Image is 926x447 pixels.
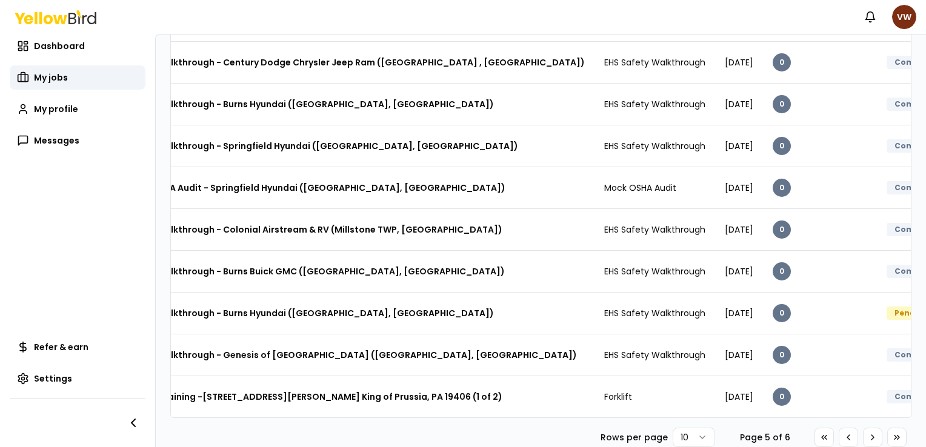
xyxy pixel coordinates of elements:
[604,307,705,319] span: EHS Safety Walkthrough
[773,262,791,280] div: 0
[34,71,68,84] span: My jobs
[10,65,145,90] a: My jobs
[10,97,145,121] a: My profile
[10,34,145,58] a: Dashboard
[125,260,505,282] h3: Safety Walkthrough - Burns Buick GMC ([GEOGRAPHIC_DATA], [GEOGRAPHIC_DATA])
[773,346,791,364] div: 0
[604,349,705,361] span: EHS Safety Walkthrough
[604,56,705,68] span: EHS Safety Walkthrough
[773,388,791,406] div: 0
[604,265,705,277] span: EHS Safety Walkthrough
[773,179,791,197] div: 0
[725,391,753,403] span: [DATE]
[773,220,791,239] div: 0
[125,302,494,324] h3: Safety Walkthrough - Burns Hyundai ([GEOGRAPHIC_DATA], [GEOGRAPHIC_DATA])
[734,431,795,443] div: Page 5 of 6
[604,98,705,110] span: EHS Safety Walkthrough
[604,223,705,236] span: EHS Safety Walkthrough
[125,386,502,408] h3: Forklift Training -[STREET_ADDRESS][PERSON_NAME] King of Prussia, PA 19406 (1 of 2)
[604,391,632,403] span: Forklift
[34,103,78,115] span: My profile
[10,335,145,359] a: Refer & earn
[773,53,791,71] div: 0
[892,5,916,29] span: VW
[604,182,676,194] span: Mock OSHA Audit
[725,140,753,152] span: [DATE]
[125,177,505,199] h3: Mock OSHA Audit - Springfield Hyundai ([GEOGRAPHIC_DATA], [GEOGRAPHIC_DATA])
[773,304,791,322] div: 0
[125,219,502,240] h3: Safety Walkthrough - Colonial Airstream & RV (Millstone TWP, [GEOGRAPHIC_DATA])
[34,372,72,385] span: Settings
[125,51,585,73] h3: Safety Walkthrough - Century Dodge Chrysler Jeep Ram ([GEOGRAPHIC_DATA] , [GEOGRAPHIC_DATA])
[725,56,753,68] span: [DATE]
[773,95,791,113] div: 0
[604,140,705,152] span: EHS Safety Walkthrough
[725,98,753,110] span: [DATE]
[725,223,753,236] span: [DATE]
[725,265,753,277] span: [DATE]
[34,341,88,353] span: Refer & earn
[725,307,753,319] span: [DATE]
[34,134,79,147] span: Messages
[725,349,753,361] span: [DATE]
[125,135,518,157] h3: Safety Walkthrough - Springfield Hyundai ([GEOGRAPHIC_DATA], [GEOGRAPHIC_DATA])
[773,137,791,155] div: 0
[601,431,668,443] p: Rows per page
[34,40,85,52] span: Dashboard
[10,128,145,153] a: Messages
[125,344,577,366] h3: Safety Walkthrough - Genesis of [GEOGRAPHIC_DATA] ([GEOGRAPHIC_DATA], [GEOGRAPHIC_DATA])
[725,182,753,194] span: [DATE]
[125,93,494,115] h3: Safety Walkthrough - Burns Hyundai ([GEOGRAPHIC_DATA], [GEOGRAPHIC_DATA])
[10,366,145,391] a: Settings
